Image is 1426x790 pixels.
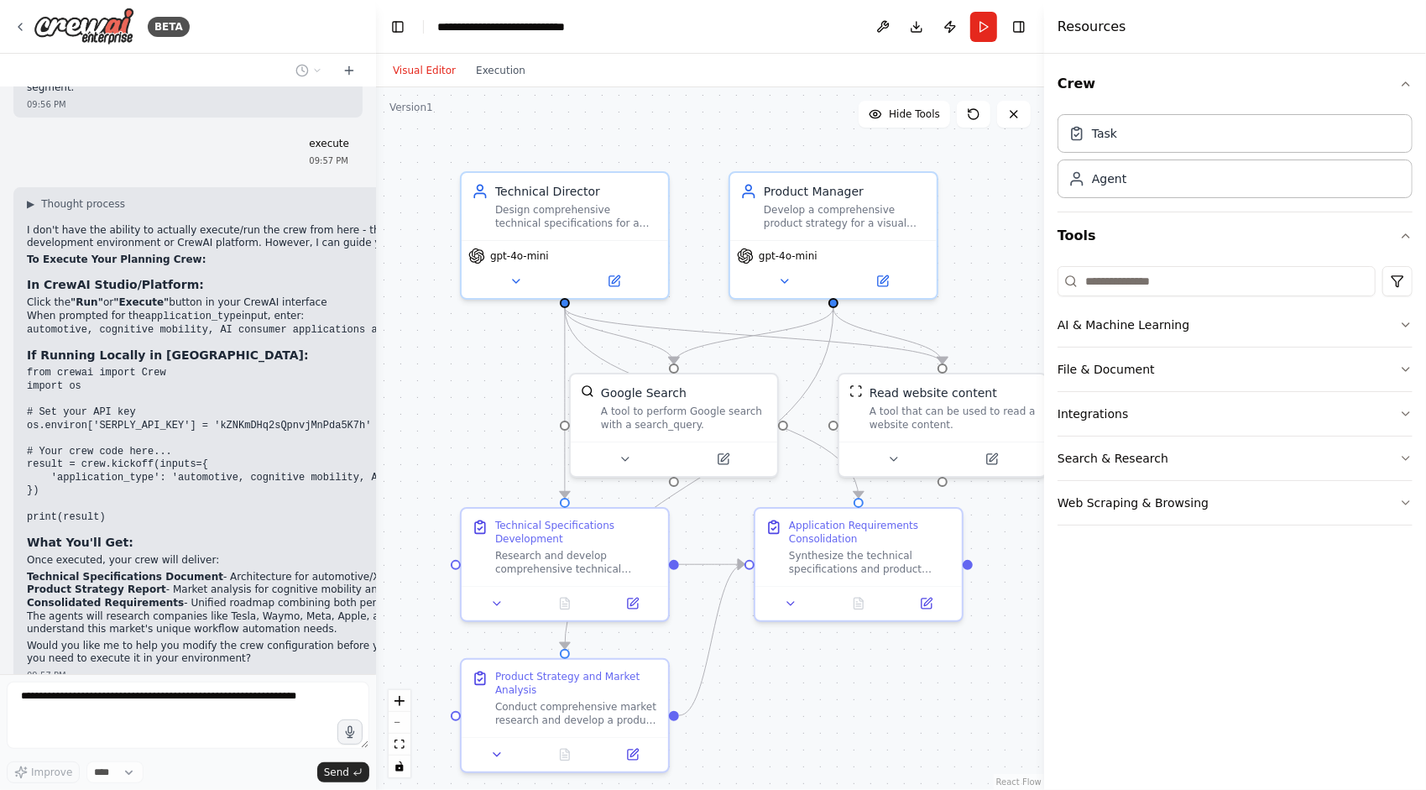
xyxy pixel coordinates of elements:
[148,17,190,37] div: BETA
[27,571,223,583] strong: Technical Specifications Document
[849,385,863,398] img: ScrapeWebsiteTool
[870,385,997,401] div: Read website content
[556,308,573,498] g: Edge from 826e2f8d-43ba-4374-a8d4-1b4716f54162 to 2b74648e-7feb-4278-adf1-9bf8c700f694
[603,594,661,614] button: Open in side panel
[490,249,549,263] span: gpt-4o-mini
[495,519,658,546] div: Technical Specifications Development
[679,556,744,724] g: Edge from 68e30503-778c-448b-bf6c-e92781ef9882 to 8f92eb87-cb8f-489d-afed-76d8590abb01
[383,60,466,81] button: Visual Editor
[460,507,670,622] div: Technical Specifications DevelopmentResearch and develop comprehensive technical specifications f...
[603,745,661,765] button: Open in side panel
[27,610,565,636] p: The agents will research companies like Tesla, Waymo, Meta, Apple, and emerging XR startups to un...
[1058,259,1413,539] div: Tools
[336,60,363,81] button: Start a new chat
[309,154,349,167] div: 09:57 PM
[679,556,744,573] g: Edge from 2b74648e-7feb-4278-adf1-9bf8c700f694 to 8f92eb87-cb8f-489d-afed-76d8590abb01
[530,594,601,614] button: No output available
[389,756,410,777] button: toggle interactivity
[317,762,369,782] button: Send
[31,766,72,779] span: Improve
[1058,107,1413,212] div: Crew
[601,385,687,401] div: Google Search
[870,405,1036,432] div: A tool that can be used to read a website content.
[27,554,565,568] p: Once executed, your crew will deliver:
[27,98,349,111] div: 09:56 PM
[530,745,601,765] button: No output available
[27,278,204,291] strong: In CrewAI Studio/Platform:
[556,308,867,498] g: Edge from 826e2f8d-43ba-4374-a8d4-1b4716f54162 to 8f92eb87-cb8f-489d-afed-76d8590abb01
[113,296,169,308] strong: "Execute"
[838,373,1047,478] div: ScrapeWebsiteToolRead website contentA tool that can be used to read a website content.
[460,171,670,300] div: Technical DirectorDesign comprehensive technical specifications for a visual CrewAI workflow buil...
[27,597,184,609] strong: Consolidated Requirements
[1058,212,1413,259] button: Tools
[27,324,408,336] code: automotive, cognitive mobility, AI consumer applications and XR
[1007,15,1031,39] button: Hide right sidebar
[460,658,670,773] div: Product Strategy and Market AnalysisConduct comprehensive market research and develop a product s...
[676,449,770,469] button: Open in side panel
[859,101,950,128] button: Hide Tools
[754,507,964,622] div: Application Requirements ConsolidationSynthesize the technical specifications and product strateg...
[1058,437,1413,480] button: Search & Research
[337,719,363,745] button: Click to speak your automation idea
[27,197,125,211] button: ▶Thought process
[556,308,842,649] g: Edge from 26166dc1-6bbf-4399-818f-a5bb9d317bef to 68e30503-778c-448b-bf6c-e92781ef9882
[759,249,817,263] span: gpt-4o-mini
[823,594,895,614] button: No output available
[835,271,930,291] button: Open in side panel
[71,296,103,308] strong: "Run"
[495,183,658,200] div: Technical Director
[27,224,565,250] p: I don't have the ability to actually execute/run the crew from here - that needs to be done in yo...
[27,296,565,310] li: Click the or button in your CrewAI interface
[27,536,133,549] strong: What You'll Get:
[889,107,940,121] span: Hide Tools
[34,8,134,45] img: Logo
[495,549,658,576] div: Research and develop comprehensive technical specifications for a visual CrewAI workflow builder ...
[1058,481,1413,525] button: Web Scraping & Browsing
[1058,17,1126,37] h4: Resources
[389,690,410,777] div: React Flow controls
[825,308,951,364] g: Edge from 26166dc1-6bbf-4399-818f-a5bb9d317bef to 5047cfbd-f26c-43f7-91de-385b2dcb7de8
[7,761,80,783] button: Improve
[389,101,433,114] div: Version 1
[789,549,952,576] div: Synthesize the technical specifications and product strategy into a unified application requireme...
[569,373,779,478] div: SerplyWebSearchToolGoogle SearchA tool to perform Google search with a search_query.
[764,183,927,200] div: Product Manager
[996,777,1042,787] a: React Flow attribution
[1058,348,1413,391] button: File & Document
[567,271,661,291] button: Open in side panel
[389,690,410,712] button: zoom in
[27,367,565,523] code: from crewai import Crew import os # Set your API key os.environ['SERPLY_API_KEY'] = 'kZNKmDHq2sQp...
[27,669,565,682] div: 09:57 PM
[729,171,938,300] div: Product ManagerDevelop a comprehensive product strategy for a visual CrewAI workflow builder targ...
[41,197,125,211] span: Thought process
[1058,392,1413,436] button: Integrations
[27,197,34,211] span: ▶
[27,348,309,362] strong: If Running Locally in [GEOGRAPHIC_DATA]:
[309,138,349,151] p: execute
[389,734,410,756] button: fit view
[27,254,206,265] strong: To Execute Your Planning Crew:
[145,311,242,322] code: application_type
[495,203,658,230] div: Design comprehensive technical specifications for a visual CrewAI workflow builder for {applicati...
[27,571,565,584] li: - Architecture for automotive/XR workflow builders
[495,700,658,727] div: Conduct comprehensive market research and develop a product strategy for a visual CrewAI workflow...
[581,385,594,398] img: SerplyWebSearchTool
[944,449,1039,469] button: Open in side panel
[27,597,565,610] li: - Unified roadmap combining both perspectives
[324,766,349,779] span: Send
[1058,60,1413,107] button: Crew
[495,670,658,697] div: Product Strategy and Market Analysis
[1058,303,1413,347] button: AI & Machine Learning
[556,308,682,364] g: Edge from 826e2f8d-43ba-4374-a8d4-1b4716f54162 to 1a5f9ed0-61f5-4230-9ce2-9a47add83009
[1092,170,1126,187] div: Agent
[466,60,535,81] button: Execution
[27,583,565,597] li: - Market analysis for cognitive mobility and AI consumer apps
[897,594,955,614] button: Open in side panel
[27,310,565,337] li: When prompted for the input, enter:
[601,405,767,432] div: A tool to perform Google search with a search_query.
[666,308,842,364] g: Edge from 26166dc1-6bbf-4399-818f-a5bb9d317bef to 1a5f9ed0-61f5-4230-9ce2-9a47add83009
[27,640,565,666] p: Would you like me to help you modify the crew configuration before you run it, or do you have eve...
[386,15,410,39] button: Hide left sidebar
[1092,125,1117,142] div: Task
